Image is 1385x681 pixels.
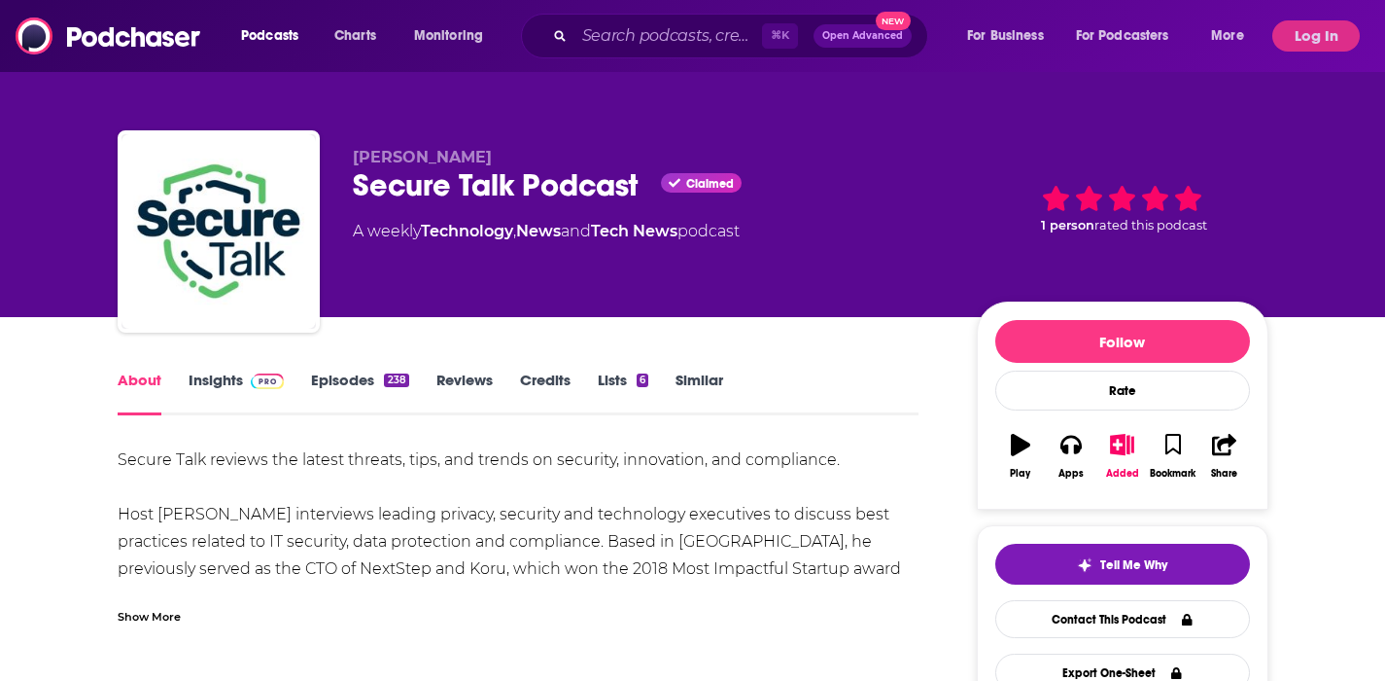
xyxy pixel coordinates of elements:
[414,22,483,50] span: Monitoring
[189,371,285,415] a: InsightsPodchaser Pro
[1272,20,1360,52] button: Log In
[953,20,1068,52] button: open menu
[1211,22,1244,50] span: More
[1198,421,1249,491] button: Share
[814,24,912,48] button: Open AdvancedNew
[436,371,493,415] a: Reviews
[995,320,1250,363] button: Follow
[1197,20,1268,52] button: open menu
[598,371,648,415] a: Lists6
[1100,557,1167,573] span: Tell Me Why
[1076,22,1169,50] span: For Podcasters
[762,23,798,49] span: ⌘ K
[353,148,492,166] span: [PERSON_NAME]
[967,22,1044,50] span: For Business
[322,20,388,52] a: Charts
[251,374,285,389] img: Podchaser Pro
[1150,468,1195,480] div: Bookmark
[1106,468,1139,480] div: Added
[637,374,648,387] div: 6
[334,22,376,50] span: Charts
[591,222,677,240] a: Tech News
[241,22,298,50] span: Podcasts
[1046,421,1096,491] button: Apps
[539,14,947,58] div: Search podcasts, credits, & more...
[675,371,723,415] a: Similar
[686,179,734,189] span: Claimed
[16,18,202,54] img: Podchaser - Follow, Share and Rate Podcasts
[1041,218,1094,233] span: 1 person
[995,544,1250,585] button: tell me why sparkleTell Me Why
[1148,421,1198,491] button: Bookmark
[977,148,1268,269] div: 1 personrated this podcast
[822,31,903,41] span: Open Advanced
[227,20,324,52] button: open menu
[561,222,591,240] span: and
[421,222,513,240] a: Technology
[400,20,508,52] button: open menu
[876,12,911,30] span: New
[1010,468,1030,480] div: Play
[1211,468,1237,480] div: Share
[513,222,516,240] span: ,
[520,371,571,415] a: Credits
[121,134,316,329] img: Secure Talk Podcast
[516,222,561,240] a: News
[995,371,1250,411] div: Rate
[1077,557,1092,573] img: tell me why sparkle
[118,371,161,415] a: About
[1058,468,1084,480] div: Apps
[1096,421,1147,491] button: Added
[995,600,1250,638] a: Contact This Podcast
[384,374,408,387] div: 238
[353,220,740,243] div: A weekly podcast
[1094,218,1207,233] span: rated this podcast
[1063,20,1197,52] button: open menu
[574,20,762,52] input: Search podcasts, credits, & more...
[995,421,1046,491] button: Play
[311,371,408,415] a: Episodes238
